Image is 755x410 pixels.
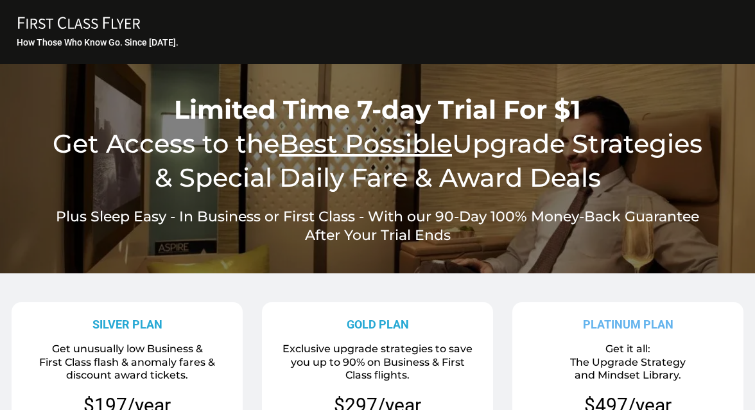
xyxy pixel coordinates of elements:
h3: How Those Who Know Go. Since [DATE]. [17,37,740,48]
span: Get unusually low Business & [52,343,203,355]
u: Best Possible [279,128,452,159]
span: Plus Sleep Easy - In Business or First Class - With our 90-Day 100% Money-Back Guarantee [56,208,699,225]
span: Get it all: [605,343,650,355]
span: & Special Daily Fare & Award Deals [155,162,601,193]
span: Exclusive upgrade strategies to save you up to 90% on Business & First Class flights. [282,343,473,382]
span: After Your Trial Ends [305,226,451,244]
span: First Class flash & anomaly fares & discount award tickets. [39,356,215,382]
span: Limited Time 7-day Trial For $1 [174,94,581,125]
strong: GOLD PLAN [347,318,409,331]
span: The Upgrade Strategy [570,356,686,368]
span: and Mindset Library. [575,369,681,381]
span: Get Access to the Upgrade Strategies [53,128,702,159]
strong: PLATINUM PLAN [583,318,673,331]
strong: SILVER PLAN [92,318,162,331]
